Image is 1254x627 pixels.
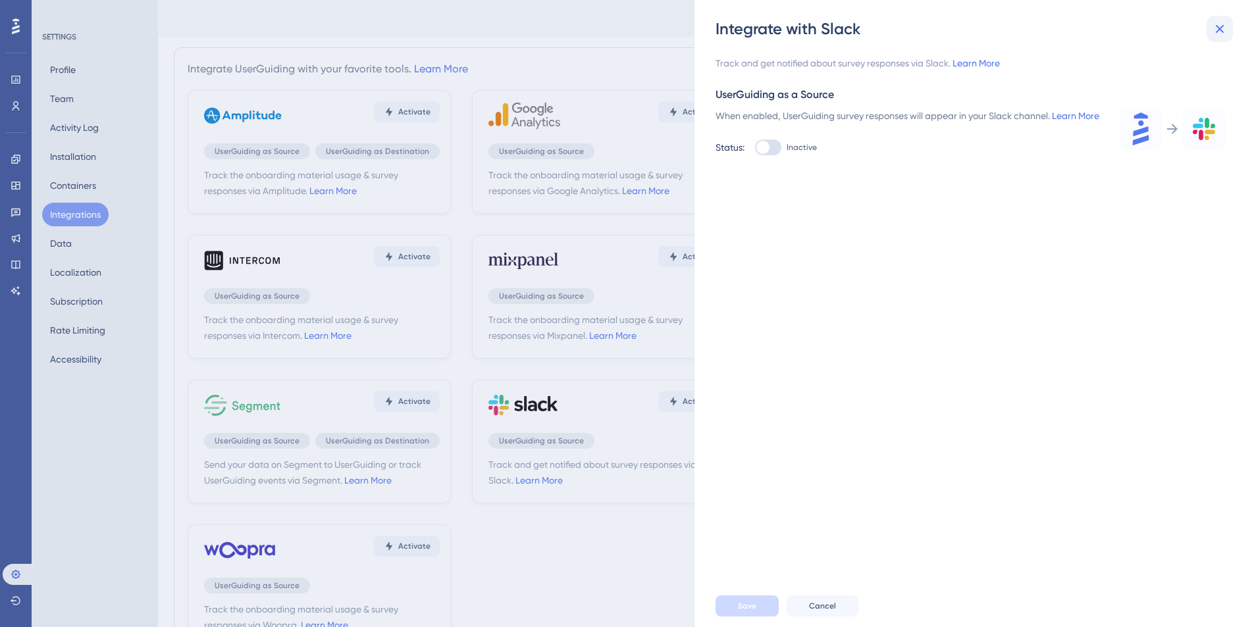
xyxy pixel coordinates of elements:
div: When enabled, UserGuiding survey responses will appear in your Slack channel. [716,108,1099,124]
div: Status: [716,139,745,155]
span: Cancel [809,601,836,611]
a: Learn More [1052,111,1099,121]
button: Cancel [787,595,858,616]
button: Save [716,595,779,616]
div: Track and get notified about survey responses via Slack. [716,55,1225,71]
div: UserGuiding as a Source [716,87,1225,103]
a: Learn More [953,58,1000,68]
div: Integrate with Slack [716,18,1236,39]
span: Save [738,601,756,611]
span: Inactive [787,142,817,153]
